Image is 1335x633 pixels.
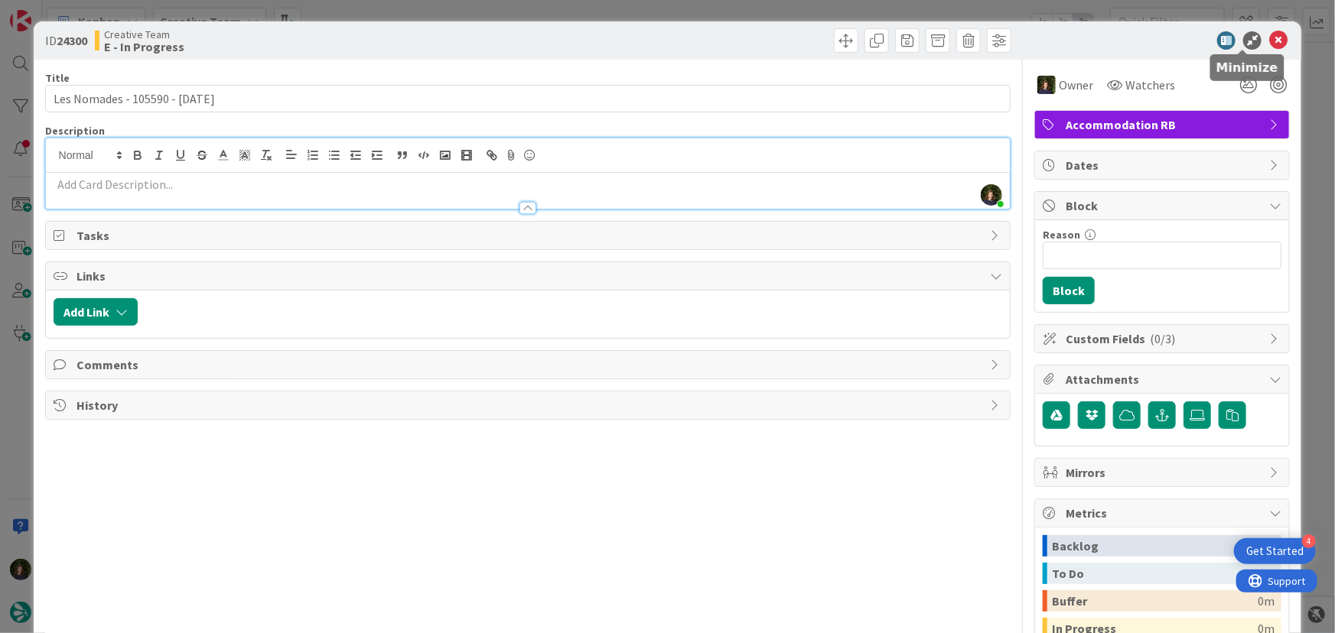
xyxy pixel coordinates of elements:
div: To Do [1052,563,1252,584]
span: Attachments [1066,370,1262,388]
span: Tasks [77,226,983,245]
b: E - In Progress [104,41,184,53]
label: Title [45,71,70,85]
span: Accommodation RB [1066,115,1262,134]
div: 4 [1302,534,1316,548]
b: 24300 [57,33,87,48]
img: MC [1037,76,1056,94]
h5: Minimize [1216,60,1278,75]
span: Creative Team [104,28,184,41]
button: Block [1043,277,1095,304]
div: Open Get Started checklist, remaining modules: 4 [1234,538,1316,564]
span: Block [1066,196,1262,215]
span: Links [77,267,983,285]
span: Owner [1059,76,1093,94]
span: Description [45,124,105,138]
img: OSJL0tKbxWQXy8f5HcXbcaBiUxSzdGq2.jpg [981,184,1002,206]
div: 0m [1258,535,1275,557]
button: Add Link [54,298,138,326]
label: Reason [1043,228,1080,242]
span: Comments [77,355,983,374]
div: 0m [1258,590,1275,612]
span: History [77,396,983,414]
span: Custom Fields [1066,329,1262,348]
input: type card name here... [45,85,1011,112]
span: Support [32,2,70,21]
div: Buffer [1052,590,1258,612]
span: Mirrors [1066,463,1262,482]
div: Backlog [1052,535,1258,557]
div: Get Started [1246,544,1304,559]
span: ( 0/3 ) [1150,331,1175,346]
span: Watchers [1125,76,1175,94]
span: Dates [1066,156,1262,174]
span: Metrics [1066,504,1262,522]
span: ID [45,31,87,50]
